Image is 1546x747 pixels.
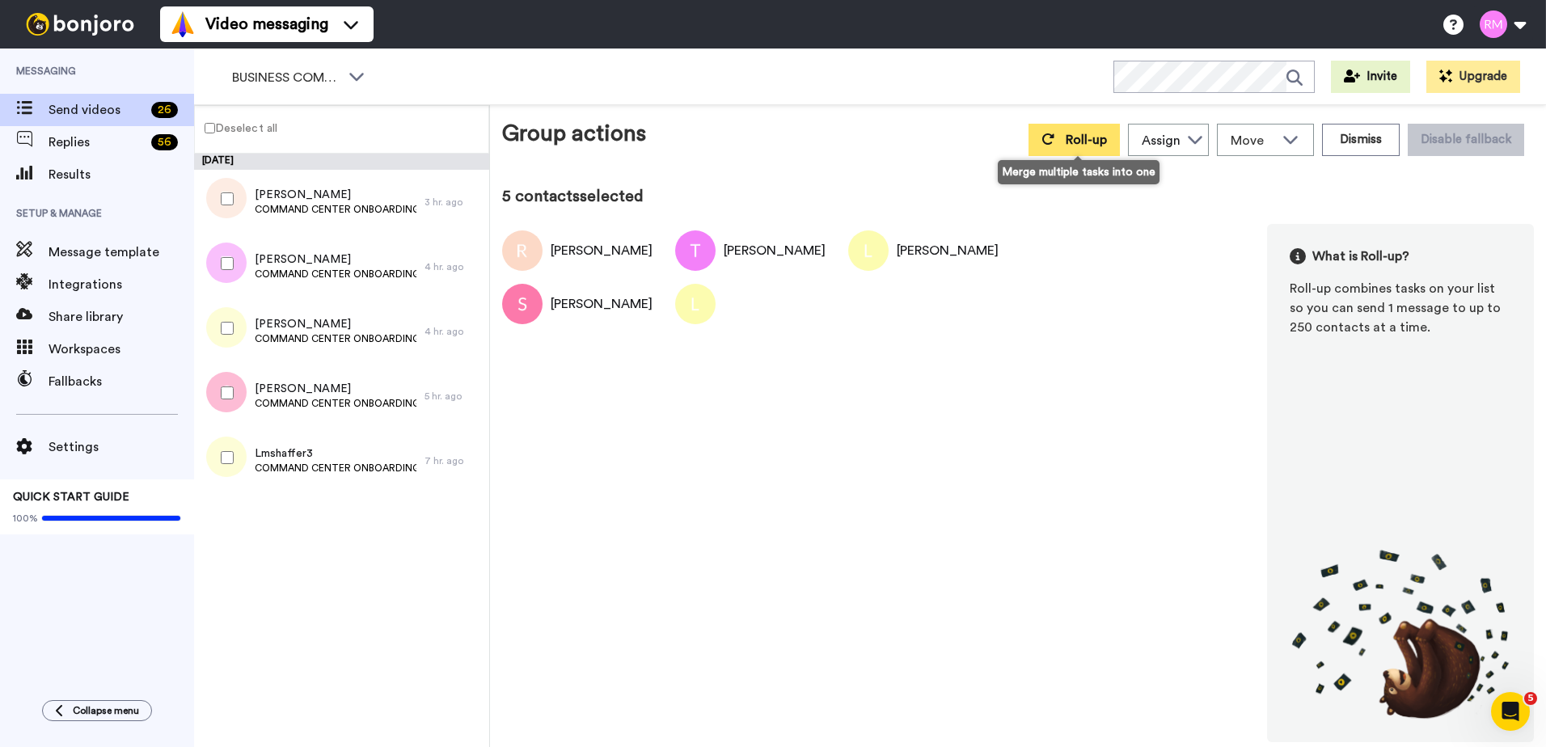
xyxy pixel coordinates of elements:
[1322,124,1400,156] button: Dismiss
[675,230,716,271] img: Image of Thomas
[425,196,481,209] div: 3 hr. ago
[724,241,826,260] div: [PERSON_NAME]
[195,118,277,137] label: Deselect all
[49,133,145,152] span: Replies
[551,241,653,260] div: [PERSON_NAME]
[232,68,340,87] span: BUSINESS COMMAND CENTER
[1491,692,1530,731] iframe: Intercom live chat
[1142,131,1181,150] div: Assign
[1290,279,1511,337] div: Roll-up combines tasks on your list so you can send 1 message to up to 250 contacts at a time.
[425,454,481,467] div: 7 hr. ago
[1029,124,1120,156] button: Roll-up
[49,100,145,120] span: Send videos
[49,243,194,262] span: Message template
[502,185,1534,208] div: 5 contacts selected
[205,123,215,133] input: Deselect all
[502,230,543,271] img: Image of Roberta
[151,102,178,118] div: 26
[42,700,152,721] button: Collapse menu
[194,154,489,170] div: [DATE]
[1290,549,1511,720] img: joro-roll.png
[551,294,653,314] div: [PERSON_NAME]
[49,307,194,327] span: Share library
[49,372,194,391] span: Fallbacks
[49,275,194,294] span: Integrations
[1231,131,1274,150] span: Move
[502,117,646,156] div: Group actions
[425,390,481,403] div: 5 hr. ago
[1426,61,1520,93] button: Upgrade
[1312,247,1409,266] span: What is Roll-up?
[1524,692,1537,705] span: 5
[425,325,481,338] div: 4 hr. ago
[1408,124,1524,156] button: Disable fallback
[151,134,178,150] div: 56
[19,13,141,36] img: bj-logo-header-white.svg
[205,13,328,36] span: Video messaging
[255,462,416,475] span: COMMAND CENTER ONBOARDING
[255,268,416,281] span: COMMAND CENTER ONBOARDING
[255,381,416,397] span: [PERSON_NAME]
[675,284,716,324] img: Profile Image
[255,187,416,203] span: [PERSON_NAME]
[425,260,481,273] div: 4 hr. ago
[1331,61,1410,93] button: Invite
[502,284,543,324] img: Image of Shannon
[49,340,194,359] span: Workspaces
[897,241,999,260] div: [PERSON_NAME]
[73,704,139,717] span: Collapse menu
[255,251,416,268] span: [PERSON_NAME]
[13,492,129,503] span: QUICK START GUIDE
[998,160,1159,184] div: Merge multiple tasks into one
[255,316,416,332] span: [PERSON_NAME]
[255,397,416,410] span: COMMAND CENTER ONBOARDING
[255,332,416,345] span: COMMAND CENTER ONBOARDING
[255,203,416,216] span: COMMAND CENTER ONBOARDING
[13,512,38,525] span: 100%
[170,11,196,37] img: vm-color.svg
[255,445,416,462] span: Lmshaffer3
[1066,133,1107,146] span: Roll-up
[49,437,194,457] span: Settings
[848,230,889,271] img: Image of Lisa
[49,165,194,184] span: Results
